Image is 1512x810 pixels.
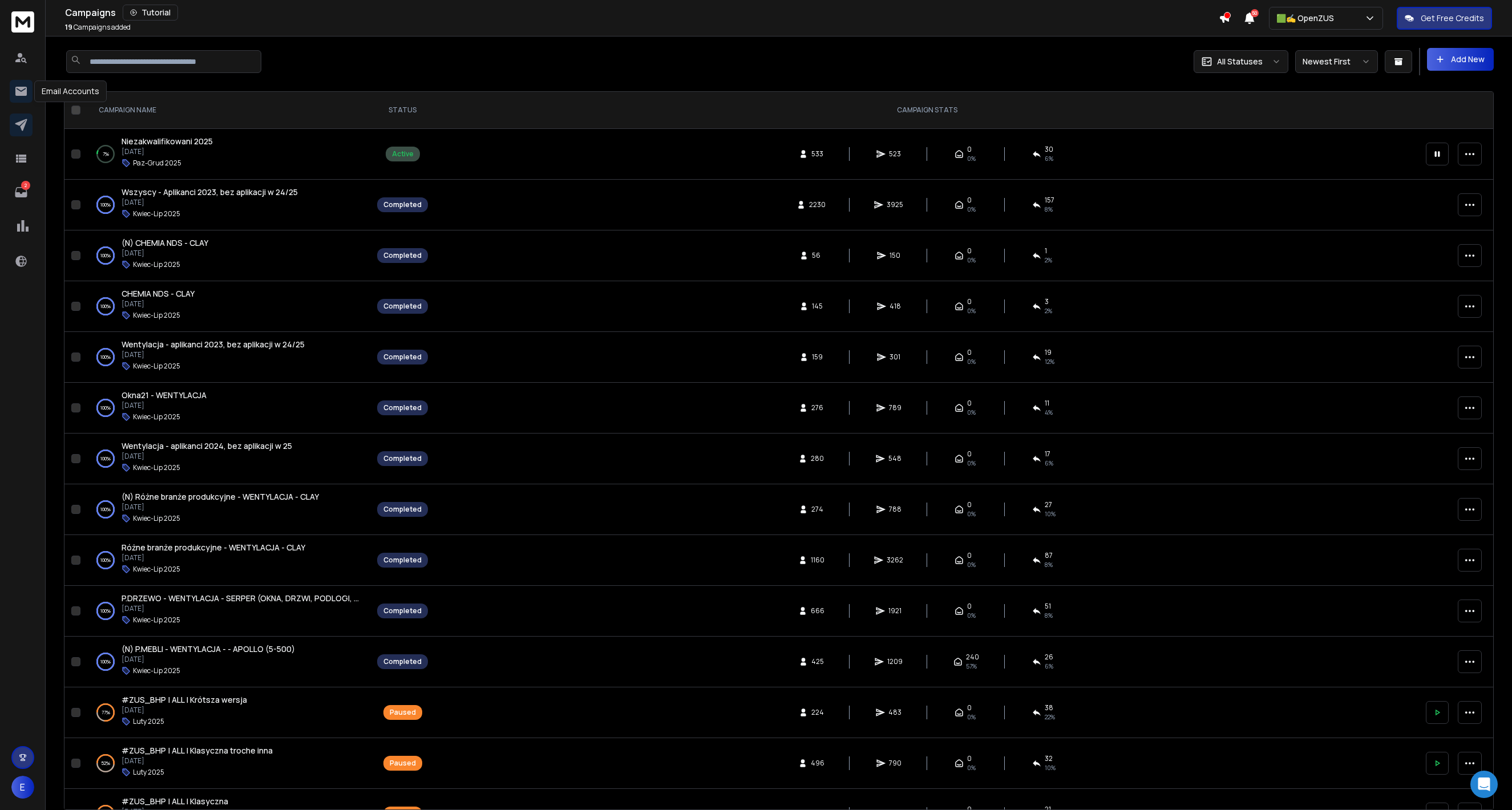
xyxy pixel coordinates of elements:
[65,5,1219,21] div: Campaigns
[966,653,979,662] span: 240
[890,302,901,311] span: 418
[85,180,370,230] td: 100%Wszyscy - Aplikanci 2023, bez aplikacji w 24/25[DATE]Kwiec-Lip 2025
[967,154,976,163] span: 0%
[811,505,823,514] span: 274
[100,301,111,312] p: 100 %
[967,306,976,315] span: 0%
[811,149,823,159] span: 533
[1045,297,1049,306] span: 3
[887,200,903,209] span: 3925
[967,551,972,560] span: 0
[811,708,824,717] span: 224
[85,230,370,281] td: 100%(N) CHEMIA NDS - CLAY[DATE]Kwiec-Lip 2025
[1045,763,1056,772] span: 10 %
[967,145,972,154] span: 0
[812,302,823,311] span: 145
[122,655,295,664] p: [DATE]
[967,712,976,722] span: 0%
[967,459,976,468] span: 0%
[122,756,273,766] p: [DATE]
[122,745,273,756] a: #ZUS_BHP | ALL | Klasyczna troche inna
[100,656,111,667] p: 100 %
[122,643,295,654] span: (N) P.MEBLI - WENTYLACJA - - APOLLO (5-500)
[122,796,228,807] span: #ZUS_BHP | ALL | Klasyczna
[122,593,390,604] span: P.DRZEWO - WENTYLACJA - SERPER (OKNA, DRZWI, PODLOGI, SCHODY)
[122,299,195,309] p: [DATE]
[967,348,972,357] span: 0
[811,556,824,565] span: 1160
[65,23,131,32] p: Campaigns added
[1217,56,1263,67] p: All Statuses
[65,22,72,32] span: 19
[122,390,207,401] a: Okna21 - WENTYLACJA
[100,402,111,414] p: 100 %
[1045,653,1053,662] span: 26
[967,399,972,408] span: 0
[133,209,180,218] p: Kwiec-Lip 2025
[967,357,976,366] span: 0%
[967,560,976,569] span: 0%
[122,694,247,706] a: #ZUS_BHP | ALL | Krótsza wersja
[122,288,195,299] span: CHEMIA NDS - CLAY
[1421,13,1484,24] p: Get Free Credits
[100,504,111,515] p: 100 %
[1295,50,1378,73] button: Newest First
[889,759,901,768] span: 790
[383,403,422,412] div: Completed
[390,759,416,768] div: Paused
[1045,500,1052,509] span: 27
[133,615,180,625] p: Kwiec-Lip 2025
[383,353,422,362] div: Completed
[1045,459,1053,468] span: 6 %
[1045,754,1053,763] span: 32
[967,246,972,256] span: 0
[122,136,213,147] span: Niezakwalifikowani 2025
[1427,48,1494,71] button: Add New
[888,454,901,463] span: 548
[11,776,34,799] button: E
[133,159,181,168] p: Paz-Grud 2025
[890,251,901,260] span: 150
[383,556,422,565] div: Completed
[967,196,972,205] span: 0
[85,383,370,434] td: 100%Okna21 - WENTYLACJA[DATE]Kwiec-Lip 2025
[101,758,110,769] p: 52 %
[85,92,370,129] th: CAMPAIGN NAME
[122,350,305,359] p: [DATE]
[133,666,180,675] p: Kwiec-Lip 2025
[967,408,976,417] span: 0%
[1045,703,1053,712] span: 38
[10,181,33,204] a: 2
[122,503,319,512] p: [DATE]
[967,763,976,772] span: 0%
[133,463,180,472] p: Kwiec-Lip 2025
[85,637,370,687] td: 100%(N) P.MEBLI - WENTYLACJA - - APOLLO (5-500)[DATE]Kwiec-Lip 2025
[435,92,1419,129] th: CAMPAIGN STATS
[1045,205,1053,214] span: 8 %
[85,586,370,637] td: 100%P.DRZEWO - WENTYLACJA - SERPER (OKNA, DRZWI, PODLOGI, SCHODY)[DATE]Kwiec-Lip 2025
[100,199,111,210] p: 100 %
[133,717,164,726] p: Luty 2025
[122,440,292,452] a: Wentylacja - aplikanci 2024, bez aplikacji w 25
[34,80,107,102] div: Email Accounts
[383,200,422,209] div: Completed
[1045,560,1053,569] span: 8 %
[1470,771,1498,798] div: Open Intercom Messenger
[1045,399,1049,408] span: 11
[383,251,422,260] div: Completed
[1045,449,1050,459] span: 17
[123,5,178,21] button: Tutorial
[392,149,414,159] div: Active
[383,606,422,615] div: Completed
[1045,357,1054,366] span: 12 %
[122,288,195,299] a: CHEMIA NDS - CLAY
[967,500,972,509] span: 0
[122,542,305,553] span: Różne branże produkcyjne - WENTYLACJA - CLAY
[1045,256,1052,265] span: 2 %
[812,251,823,260] span: 56
[383,657,422,666] div: Completed
[100,453,111,464] p: 100 %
